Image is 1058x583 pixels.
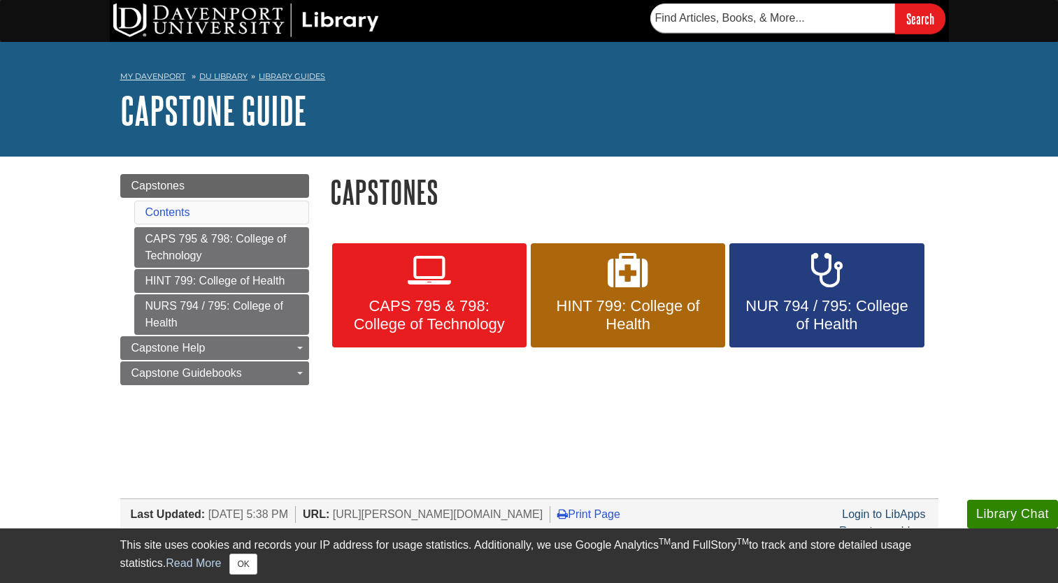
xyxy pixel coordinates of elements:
a: Library Guides [259,71,325,81]
a: Capstone Guide [120,89,307,132]
input: Search [895,3,945,34]
a: HINT 799: College of Health [531,243,725,348]
i: Print Page [557,508,568,519]
sup: TM [737,537,749,547]
span: Capstone Help [131,342,206,354]
span: Last Updated: [131,508,206,520]
a: Print Page [557,508,620,520]
button: Library Chat [967,500,1058,528]
sup: TM [659,537,671,547]
span: Capstones [131,180,185,192]
span: NUR 794 / 795: College of Health [740,297,913,333]
a: Contents [145,206,190,218]
span: [URL][PERSON_NAME][DOMAIN_NAME] [333,508,543,520]
div: This site uses cookies and records your IP address for usage statistics. Additionally, we use Goo... [120,537,938,575]
span: CAPS 795 & 798: College of Technology [343,297,516,333]
h1: Capstones [330,174,938,210]
a: Report a problem [839,525,926,537]
span: Capstone Guidebooks [131,367,242,379]
a: My Davenport [120,71,185,82]
a: Login to LibApps [842,508,925,520]
button: Close [229,554,257,575]
span: [DATE] 5:38 PM [208,508,288,520]
a: Capstone Help [120,336,309,360]
a: CAPS 795 & 798: College of Technology [134,227,309,268]
img: DU Library [113,3,379,37]
a: NUR 794 / 795: College of Health [729,243,924,348]
a: Read More [166,557,221,569]
a: NURS 794 / 795: College of Health [134,294,309,335]
div: Guide Page Menu [120,174,309,385]
nav: breadcrumb [120,67,938,89]
span: HINT 799: College of Health [541,297,715,333]
a: Capstones [120,174,309,198]
a: HINT 799: College of Health [134,269,309,293]
form: Searches DU Library's articles, books, and more [650,3,945,34]
a: DU Library [199,71,248,81]
a: Capstone Guidebooks [120,361,309,385]
input: Find Articles, Books, & More... [650,3,895,33]
a: CAPS 795 & 798: College of Technology [332,243,527,348]
span: URL: [303,508,329,520]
